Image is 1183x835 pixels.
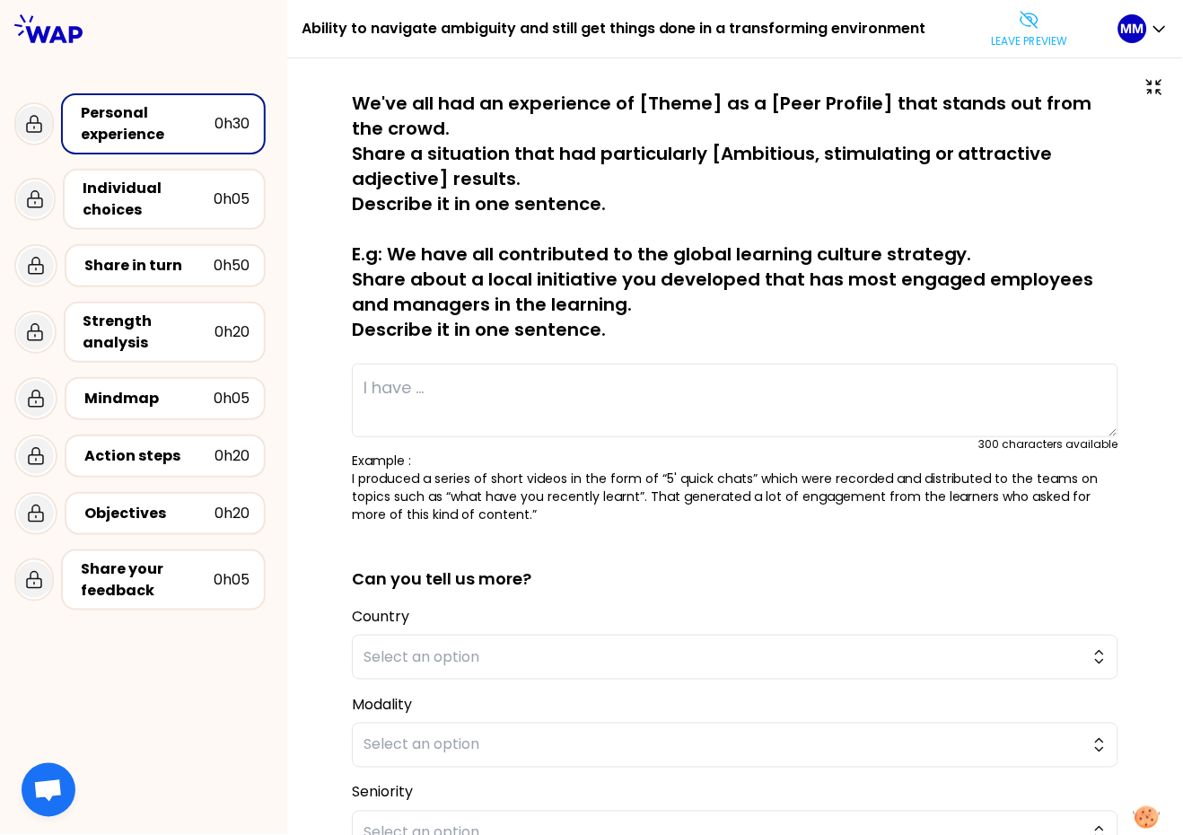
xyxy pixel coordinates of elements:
div: 0h20 [215,503,250,524]
div: 300 characters available [979,437,1118,452]
div: Objectives [84,503,215,524]
div: 0h20 [215,445,250,467]
div: Share in turn [84,255,214,277]
p: We've all had an experience of [Theme] as a [Peer Profile] that stands out from the crowd. Share ... [352,91,1118,342]
h2: Can you tell us more? [352,538,1118,592]
div: Personal experience [81,102,215,145]
div: 0h05 [214,388,250,409]
div: Individual choices [83,178,214,221]
a: Ouvrir le chat [22,763,75,817]
div: 0h50 [214,255,250,277]
div: 0h05 [214,189,250,210]
p: MM [1121,20,1144,38]
label: Modality [352,694,412,715]
label: Country [352,606,409,627]
div: 0h30 [215,113,250,135]
button: MM [1118,14,1169,43]
button: Select an option [352,635,1118,680]
div: 0h20 [215,321,250,343]
button: Leave preview [985,2,1075,56]
div: Mindmap [84,388,214,409]
span: Select an option [364,734,1082,756]
p: Example : I produced a series of short videos in the form of “5' quick chats” which were recorded... [352,452,1118,523]
span: Select an option [364,646,1082,668]
div: Action steps [84,445,215,467]
button: Select an option [352,723,1118,768]
p: Leave preview [992,34,1068,48]
div: Strength analysis [83,311,215,354]
div: Share your feedback [81,558,214,602]
label: Seniority [352,782,413,803]
div: 0h05 [214,569,250,591]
